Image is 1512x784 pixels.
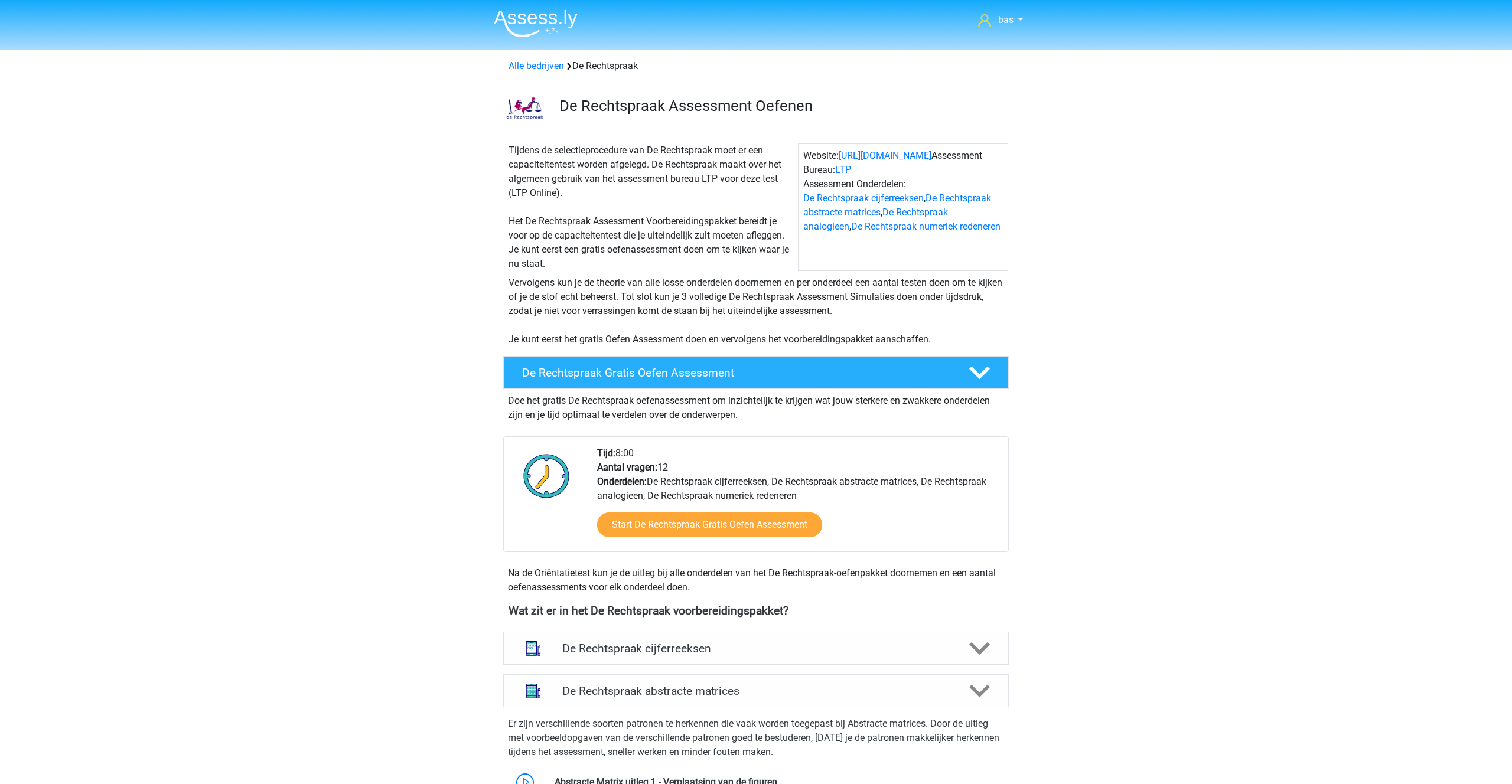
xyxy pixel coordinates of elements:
[504,276,1008,347] div: Vervolgens kun je de theorie van alle losse onderdelen doornemen en per onderdeel een aantal test...
[835,164,851,175] a: LTP
[597,476,647,487] b: Onderdelen:
[509,604,1003,618] h4: Wat zit er in het De Rechtspraak voorbereidingspakket?
[503,566,1009,594] div: Na de Oriëntatietest kun je de uitleg bij alle onderdelen van het De Rechtspraak-oefenpakket door...
[498,356,1014,389] a: De Rechtspraak Gratis Oefen Assessment
[562,684,949,698] h4: De Rechtspraak abstracte matrices
[509,60,564,71] a: Alle bedrijven
[559,97,999,115] h3: De Rechtspraak Assessment Oefenen
[498,674,1014,707] a: abstracte matrices De Rechtspraak abstracte matrices
[803,192,924,204] a: De Rechtspraak cijferreeksen
[508,717,1004,759] p: Er zijn verschillende soorten patronen te herkennen die vaak worden toegepast bij Abstracte matri...
[998,14,1014,25] span: bas
[503,389,1009,422] div: Doe het gratis De Rechtspraak oefenassessment om inzichtelijk te krijgen wat jouw sterkere en zwa...
[851,221,1001,232] a: De Rechtspraak numeriek redeneren
[973,13,1028,27] a: bas
[798,143,1008,271] div: Website: Assessment Bureau: Assessment Onderdelen: , , ,
[562,642,949,655] h4: De Rechtspraak cijferreeksen
[498,632,1014,665] a: cijferreeksen De Rechtspraak cijferreeksen
[494,9,578,37] img: Assessly
[597,447,615,459] b: Tijd:
[504,59,1008,73] div: De Rechtspraak
[518,675,549,706] img: abstracte matrices
[517,446,576,505] img: Klok
[839,150,931,161] a: [URL][DOMAIN_NAME]
[518,633,549,664] img: cijferreeksen
[588,446,1008,551] div: 8:00 12 De Rechtspraak cijferreeksen, De Rechtspraak abstracte matrices, De Rechtspraak analogiee...
[522,366,950,380] h4: De Rechtspraak Gratis Oefen Assessment
[504,143,798,271] div: Tijdens de selectieprocedure van De Rechtspraak moet er een capaciteitentest worden afgelegd. De ...
[597,512,822,537] a: Start De Rechtspraak Gratis Oefen Assessment
[597,462,657,473] b: Aantal vragen:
